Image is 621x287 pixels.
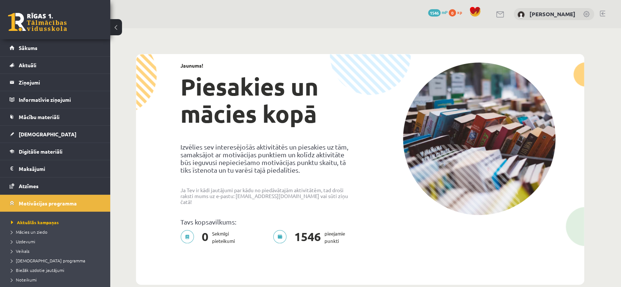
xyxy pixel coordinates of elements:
span: Aktuālās kampaņas [11,219,59,225]
img: campaign-image-1c4f3b39ab1f89d1fca25a8facaab35ebc8e40cf20aedba61fd73fb4233361ac.png [403,62,556,215]
a: Sākums [10,39,101,56]
span: Noteikumi [11,277,37,283]
p: Sekmīgi pieteikumi [180,230,239,245]
a: 1546 mP [428,9,448,15]
p: Izvēlies sev interesējošās aktivitātēs un piesakies uz tām, samaksājot ar motivācijas punktiem un... [180,143,355,174]
span: Motivācijas programma [19,200,77,207]
a: Ziņojumi [10,74,101,91]
a: Aktuālās kampaņas [11,219,103,226]
p: pieejamie punkti [273,230,349,245]
a: Digitālie materiāli [10,143,101,160]
a: 0 xp [449,9,466,15]
a: [DEMOGRAPHIC_DATA] [10,126,101,143]
a: Rīgas 1. Tālmācības vidusskola [8,13,67,31]
span: 0 [198,230,212,245]
span: Sākums [19,44,37,51]
img: Rasa Daņiļeviča [517,11,525,18]
span: Veikals [11,248,29,254]
a: Mācību materiāli [10,108,101,125]
span: Mācību materiāli [19,114,60,120]
span: [DEMOGRAPHIC_DATA] [19,131,76,137]
a: [PERSON_NAME] [530,10,575,18]
span: Aktuāli [19,62,36,68]
span: mP [442,9,448,15]
p: Ja Tev ir kādi jautājumi par kādu no piedāvātajām aktivitātēm, tad droši raksti mums uz e-pastu: ... [180,187,355,205]
legend: Ziņojumi [19,74,101,91]
p: Tavs kopsavilkums: [180,218,355,226]
a: Aktuāli [10,57,101,73]
a: Maksājumi [10,160,101,177]
span: Uzdevumi [11,238,35,244]
a: [DEMOGRAPHIC_DATA] programma [11,257,103,264]
a: Biežāk uzdotie jautājumi [11,267,103,273]
legend: Maksājumi [19,160,101,177]
span: Atzīmes [19,183,39,189]
a: Atzīmes [10,177,101,194]
span: Digitālie materiāli [19,148,62,155]
span: xp [457,9,462,15]
span: Biežāk uzdotie jautājumi [11,267,64,273]
legend: Informatīvie ziņojumi [19,91,101,108]
a: Mācies un ziedo [11,229,103,235]
span: Mācies un ziedo [11,229,47,235]
span: 1546 [291,230,324,245]
span: 0 [449,9,456,17]
a: Noteikumi [11,276,103,283]
span: [DEMOGRAPHIC_DATA] programma [11,258,85,263]
h1: Piesakies un mācies kopā [180,73,355,128]
strong: Jaunums! [180,62,203,69]
a: Uzdevumi [11,238,103,245]
span: 1546 [428,9,441,17]
a: Motivācijas programma [10,195,101,212]
a: Informatīvie ziņojumi [10,91,101,108]
a: Veikals [11,248,103,254]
